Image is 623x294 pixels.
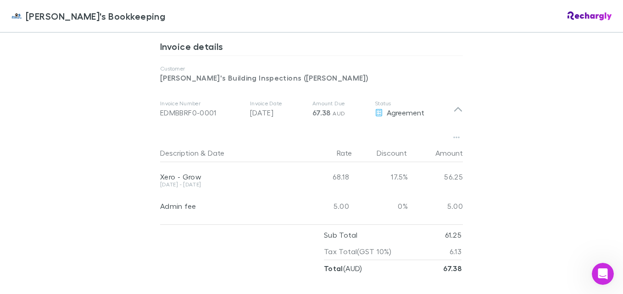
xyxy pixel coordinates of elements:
[333,110,345,117] span: AUD
[312,108,331,117] span: 67.38
[567,11,612,21] img: Rechargly Logo
[160,100,243,107] p: Invoice Number
[387,108,424,117] span: Agreement
[208,144,224,162] button: Date
[160,172,294,181] div: Xero - Grow
[324,243,392,260] p: Tax Total (GST 10%)
[408,191,463,221] div: 5.00
[160,107,243,118] div: EDMBBRF0-0001
[592,263,614,285] iframe: Intercom live chat
[160,65,463,72] p: Customer
[160,201,294,211] div: Admin fee
[153,91,470,127] div: Invoice NumberEDMBBRF0-0001Invoice Date[DATE]Amount Due67.38 AUDStatusAgreement
[353,162,408,191] div: 17.5%
[324,264,343,273] strong: Total
[11,11,22,22] img: Jim's Bookkeeping's Logo
[443,264,462,273] strong: 67.38
[324,227,357,243] p: Sub Total
[250,107,305,118] p: [DATE]
[375,100,453,107] p: Status
[160,182,294,187] div: [DATE] - [DATE]
[298,191,353,221] div: 5.00
[160,144,199,162] button: Description
[160,72,463,83] p: [PERSON_NAME]'s Building Inspections ([PERSON_NAME])
[312,100,367,107] p: Amount Due
[250,100,305,107] p: Invoice Date
[353,191,408,221] div: 0%
[26,9,165,23] span: [PERSON_NAME]'s Bookkeeping
[450,243,462,260] p: 6.13
[298,162,353,191] div: 68.18
[445,227,462,243] p: 61.25
[408,162,463,191] div: 56.25
[160,144,294,162] div: &
[160,41,463,55] h3: Invoice details
[324,260,362,277] p: ( AUD )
